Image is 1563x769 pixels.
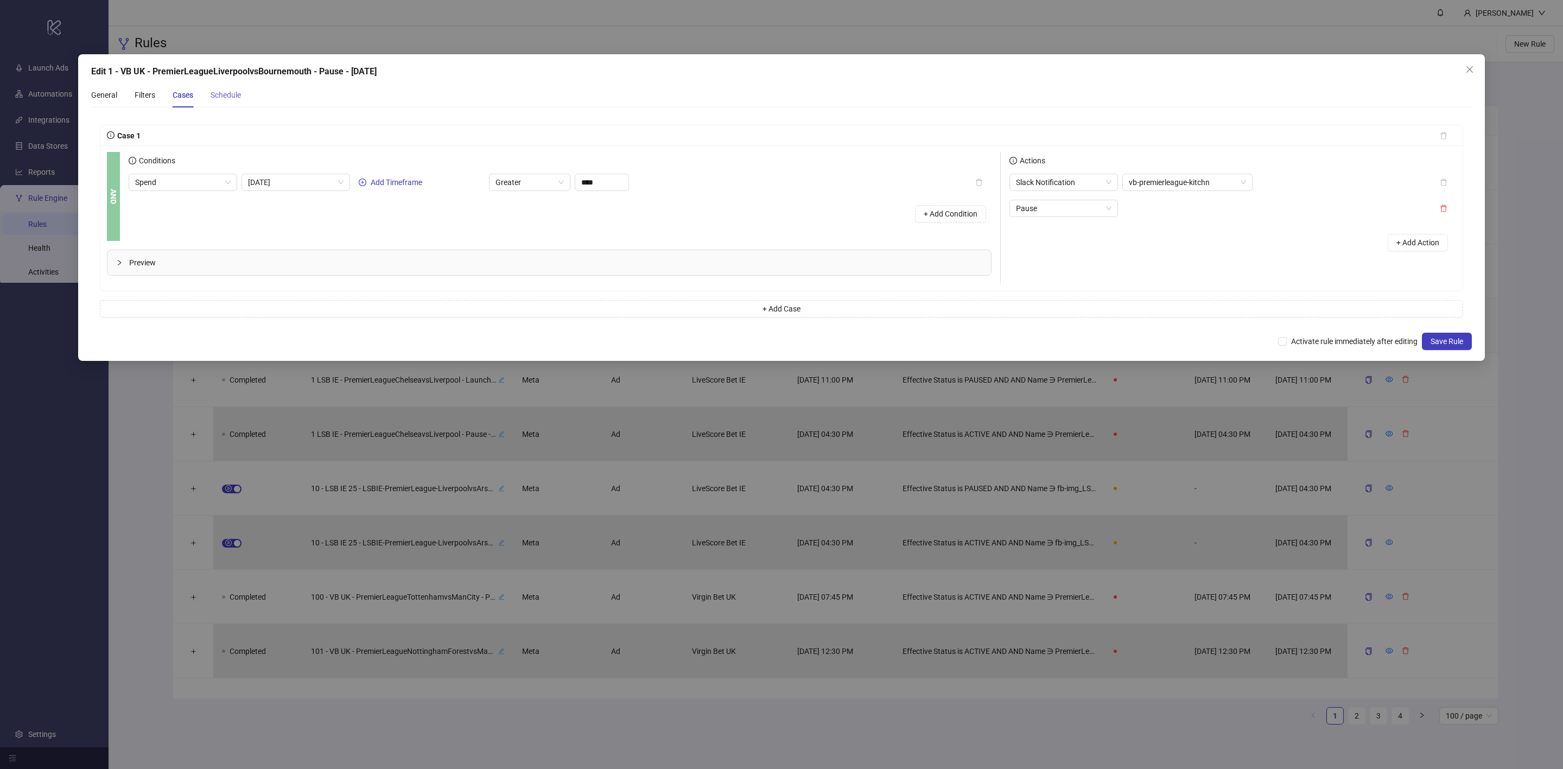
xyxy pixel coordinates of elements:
span: plus-circle [359,179,366,186]
button: delete [1431,174,1456,191]
span: Slack Notification [1016,174,1111,190]
span: vb-premierleague-kitchn [1129,174,1246,190]
button: delete [1431,200,1456,217]
div: Schedule [211,89,241,101]
button: Add Timeframe [354,176,427,189]
div: Filters [135,89,155,101]
span: Spend [135,174,231,190]
button: delete [1431,127,1456,144]
span: Greater [495,174,564,190]
div: Cases [173,89,193,101]
span: Conditions [136,156,175,165]
span: Actions [1017,156,1045,165]
span: Case 1 [115,131,141,140]
span: + Add Condition [924,209,977,218]
button: delete [967,174,992,191]
button: + Add Action [1388,234,1448,251]
span: Save Rule [1431,337,1463,346]
span: Pause [1016,200,1111,217]
span: Add Timeframe [371,178,422,187]
b: AND [107,189,119,204]
span: Today [248,174,344,190]
div: General [91,89,117,101]
button: + Add Condition [915,205,986,223]
span: info-circle [1009,157,1017,164]
span: info-circle [129,157,136,164]
button: Close [1461,61,1478,78]
span: delete [1440,205,1447,212]
span: + Add Case [763,304,800,313]
button: Save Rule [1422,333,1472,350]
span: Activate rule immediately after editing [1287,335,1422,347]
span: close [1465,65,1474,74]
button: + Add Case [100,300,1463,317]
span: collapsed [116,259,123,266]
span: + Add Action [1396,238,1439,247]
div: Edit 1 - VB UK - PremierLeagueLiverpoolvsBournemouth - Pause - [DATE] [91,65,1472,78]
span: Preview [129,257,982,269]
div: Preview [107,250,991,275]
span: info-circle [107,131,115,139]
